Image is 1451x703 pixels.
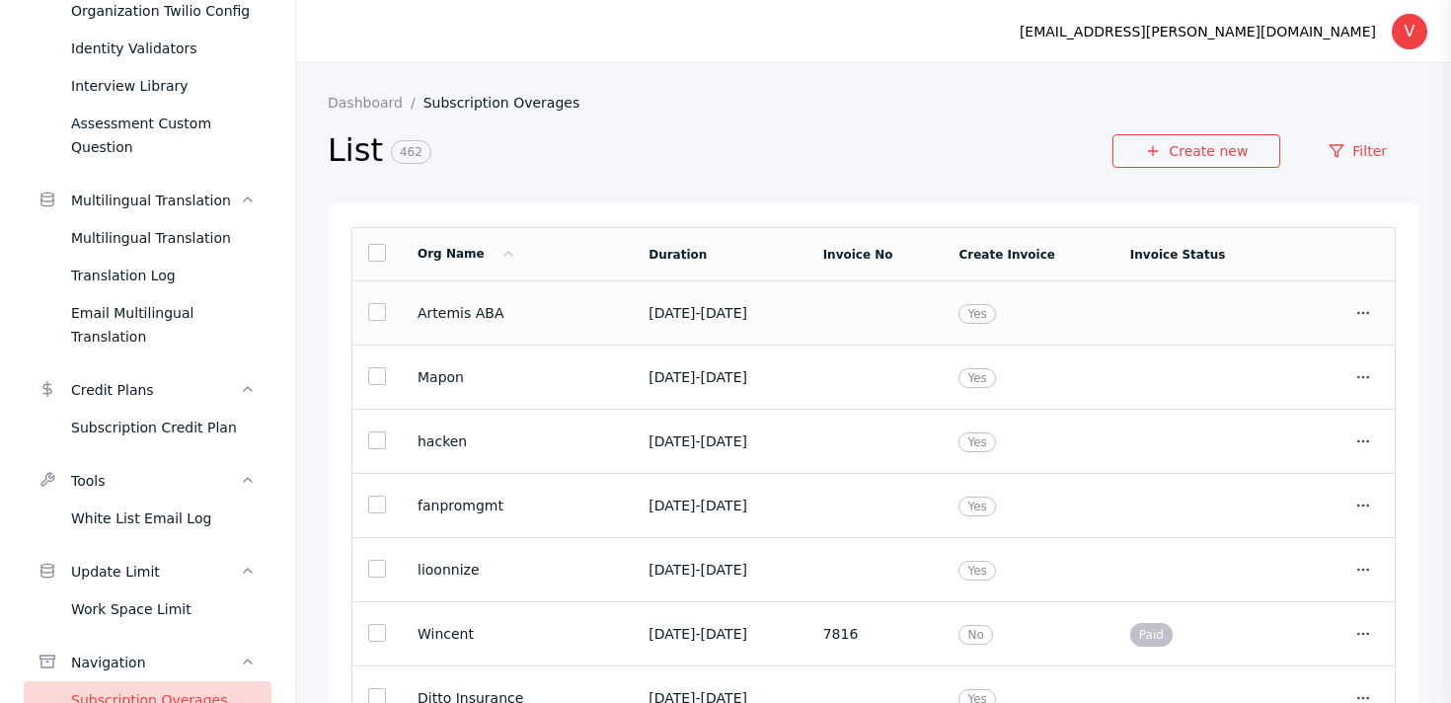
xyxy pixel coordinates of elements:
span: Yes [958,497,995,516]
div: Credit Plans [71,378,240,402]
section: 7816 [823,626,928,642]
a: Interview Library [24,67,271,105]
div: Work Space Limit [71,597,256,621]
h2: List [328,130,1112,172]
div: Tools [71,469,240,493]
a: Dashboard [328,95,423,111]
span: Yes [958,368,995,388]
span: [DATE] - [DATE] [649,626,747,642]
a: Invoice Status [1130,248,1226,262]
span: Yes [958,304,995,324]
a: White List Email Log [24,500,271,537]
span: Artemis ABA [418,305,503,321]
a: Work Space Limit [24,590,271,628]
div: Navigation [71,651,240,674]
div: [EMAIL_ADDRESS][PERSON_NAME][DOMAIN_NAME] [1020,20,1376,43]
a: Assessment Custom Question [24,105,271,166]
span: Paid [1130,623,1173,647]
span: hacken [418,433,467,449]
a: Org Name [418,247,516,261]
span: [DATE] - [DATE] [649,498,747,513]
span: 462 [391,140,431,164]
a: Multilingual Translation [24,219,271,257]
span: Mapon [418,369,464,385]
div: V [1392,14,1427,49]
span: [DATE] - [DATE] [649,305,747,321]
td: Duration [633,228,806,281]
div: White List Email Log [71,507,256,530]
span: fanpromgmt [418,498,503,513]
a: Create new [1112,134,1280,168]
div: Update Limit [71,560,240,584]
div: Identity Validators [71,37,256,60]
a: Translation Log [24,257,271,294]
span: lioonnize [418,562,480,578]
a: Identity Validators [24,30,271,67]
a: Invoice No [823,248,893,262]
div: Interview Library [71,74,256,98]
span: [DATE] - [DATE] [649,369,747,385]
span: Yes [958,561,995,581]
span: Wincent [418,626,474,642]
a: Subscription Overages [423,95,595,111]
div: Subscription Credit Plan [71,416,256,439]
span: No [958,625,992,645]
span: [DATE] - [DATE] [649,562,747,578]
a: Subscription Credit Plan [24,409,271,446]
div: Multilingual Translation [71,226,256,250]
div: Assessment Custom Question [71,112,256,159]
a: Create Invoice [958,248,1054,262]
a: Filter [1296,134,1419,168]
span: [DATE] - [DATE] [649,433,747,449]
span: Yes [958,432,995,452]
a: Email Multilingual Translation [24,294,271,355]
div: Translation Log [71,264,256,287]
div: Multilingual Translation [71,189,240,212]
div: Email Multilingual Translation [71,301,256,349]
